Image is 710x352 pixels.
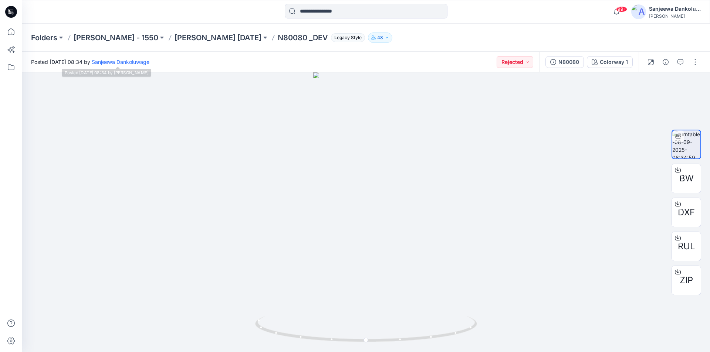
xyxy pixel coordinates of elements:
[558,58,579,66] div: N80080
[175,33,261,43] a: [PERSON_NAME] [DATE]
[680,274,693,287] span: ZIP
[31,33,57,43] a: Folders
[587,56,633,68] button: Colorway 1
[679,172,694,185] span: BW
[368,33,392,43] button: 48
[600,58,628,66] div: Colorway 1
[92,59,149,65] a: Sanjeewa Dankoluwage
[278,33,328,43] p: N80080 _DEV
[678,206,695,219] span: DXF
[377,34,383,42] p: 48
[660,56,672,68] button: Details
[631,4,646,19] img: avatar
[328,33,365,43] button: Legacy Style
[74,33,158,43] a: [PERSON_NAME] - 1550
[678,240,695,253] span: RUL
[31,58,149,66] span: Posted [DATE] 08:34 by
[649,13,701,19] div: [PERSON_NAME]
[672,130,700,158] img: turntable-08-09-2025-08:34:59
[331,33,365,42] span: Legacy Style
[616,6,627,12] span: 99+
[649,4,701,13] div: Sanjeewa Dankoluwage
[545,56,584,68] button: N80080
